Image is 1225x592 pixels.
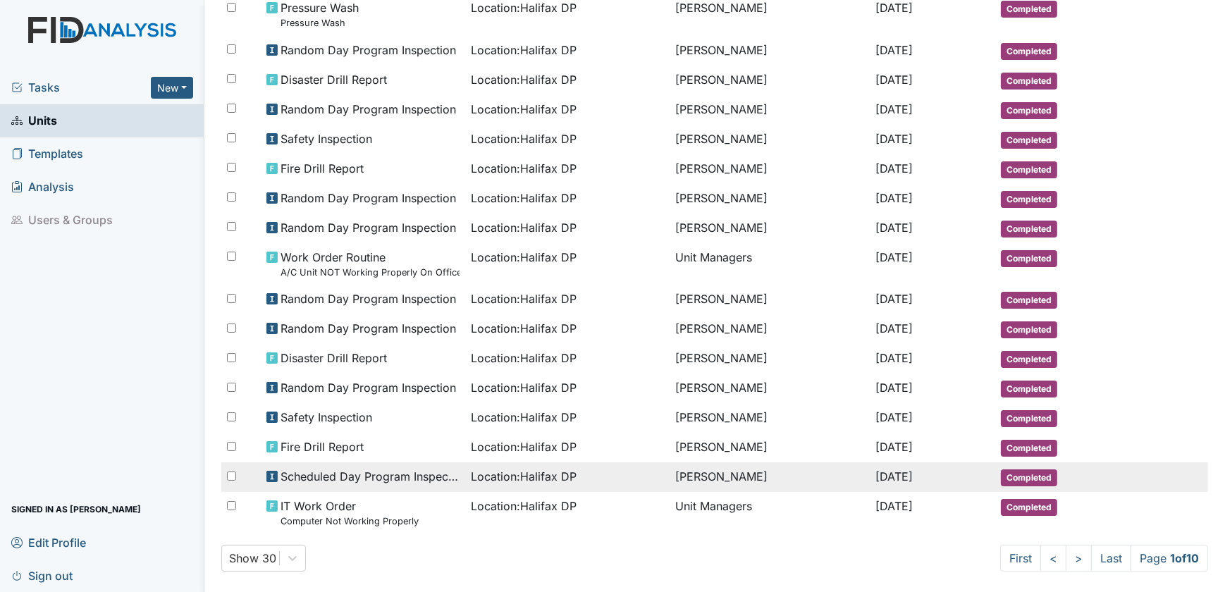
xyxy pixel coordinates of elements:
[471,101,577,118] span: Location : Halifax DP
[1001,469,1057,486] span: Completed
[471,249,577,266] span: Location : Halifax DP
[1000,545,1208,572] nav: task-pagination
[471,290,577,307] span: Location : Halifax DP
[1001,410,1057,427] span: Completed
[875,132,913,146] span: [DATE]
[11,110,57,132] span: Units
[1001,499,1057,516] span: Completed
[1001,1,1057,18] span: Completed
[1001,102,1057,119] span: Completed
[875,250,913,264] span: [DATE]
[1001,132,1057,149] span: Completed
[1001,221,1057,238] span: Completed
[281,514,419,528] small: Computer Not Working Properly
[229,550,276,567] div: Show 30
[670,374,870,403] td: [PERSON_NAME]
[11,531,86,553] span: Edit Profile
[281,190,456,206] span: Random Day Program Inspection
[281,71,387,88] span: Disaster Drill Report
[281,498,419,528] span: IT Work Order Computer Not Working Properly
[281,130,372,147] span: Safety Inspection
[1066,545,1092,572] a: >
[281,16,359,30] small: Pressure Wash
[281,379,456,396] span: Random Day Program Inspection
[670,95,870,125] td: [PERSON_NAME]
[281,468,460,485] span: Scheduled Day Program Inspection
[670,285,870,314] td: [PERSON_NAME]
[471,42,577,58] span: Location : Halifax DP
[1001,73,1057,90] span: Completed
[281,438,364,455] span: Fire Drill Report
[471,409,577,426] span: Location : Halifax DP
[1001,161,1057,178] span: Completed
[1000,545,1041,572] a: First
[670,344,870,374] td: [PERSON_NAME]
[875,292,913,306] span: [DATE]
[281,219,456,236] span: Random Day Program Inspection
[471,438,577,455] span: Location : Halifax DP
[281,101,456,118] span: Random Day Program Inspection
[875,499,913,513] span: [DATE]
[670,36,870,66] td: [PERSON_NAME]
[670,184,870,214] td: [PERSON_NAME]
[875,410,913,424] span: [DATE]
[281,249,460,279] span: Work Order Routine A/C Unit NOT Working Properly On Office Side of The Building
[1040,545,1066,572] a: <
[875,43,913,57] span: [DATE]
[471,350,577,366] span: Location : Halifax DP
[1001,321,1057,338] span: Completed
[1001,381,1057,397] span: Completed
[670,314,870,344] td: [PERSON_NAME]
[281,350,387,366] span: Disaster Drill Report
[1001,191,1057,208] span: Completed
[11,143,83,165] span: Templates
[875,102,913,116] span: [DATE]
[670,214,870,243] td: [PERSON_NAME]
[875,469,913,483] span: [DATE]
[471,379,577,396] span: Location : Halifax DP
[1001,351,1057,368] span: Completed
[875,221,913,235] span: [DATE]
[281,320,456,337] span: Random Day Program Inspection
[471,498,577,514] span: Location : Halifax DP
[670,125,870,154] td: [PERSON_NAME]
[471,219,577,236] span: Location : Halifax DP
[875,351,913,365] span: [DATE]
[670,492,870,534] td: Unit Managers
[1091,545,1131,572] a: Last
[1001,440,1057,457] span: Completed
[281,290,456,307] span: Random Day Program Inspection
[670,243,870,285] td: Unit Managers
[151,77,193,99] button: New
[471,160,577,177] span: Location : Halifax DP
[281,266,460,279] small: A/C Unit NOT Working Properly On Office Side of The Building
[11,176,74,198] span: Analysis
[471,71,577,88] span: Location : Halifax DP
[281,160,364,177] span: Fire Drill Report
[471,320,577,337] span: Location : Halifax DP
[1001,43,1057,60] span: Completed
[875,1,913,15] span: [DATE]
[471,130,577,147] span: Location : Halifax DP
[1131,545,1208,572] span: Page
[670,403,870,433] td: [PERSON_NAME]
[875,321,913,335] span: [DATE]
[670,66,870,95] td: [PERSON_NAME]
[670,462,870,492] td: [PERSON_NAME]
[875,440,913,454] span: [DATE]
[875,161,913,175] span: [DATE]
[281,42,456,58] span: Random Day Program Inspection
[670,154,870,184] td: [PERSON_NAME]
[875,191,913,205] span: [DATE]
[471,190,577,206] span: Location : Halifax DP
[11,79,151,96] a: Tasks
[1170,551,1199,565] strong: 1 of 10
[1001,292,1057,309] span: Completed
[471,468,577,485] span: Location : Halifax DP
[11,498,141,520] span: Signed in as [PERSON_NAME]
[281,409,372,426] span: Safety Inspection
[875,73,913,87] span: [DATE]
[11,565,73,586] span: Sign out
[670,433,870,462] td: [PERSON_NAME]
